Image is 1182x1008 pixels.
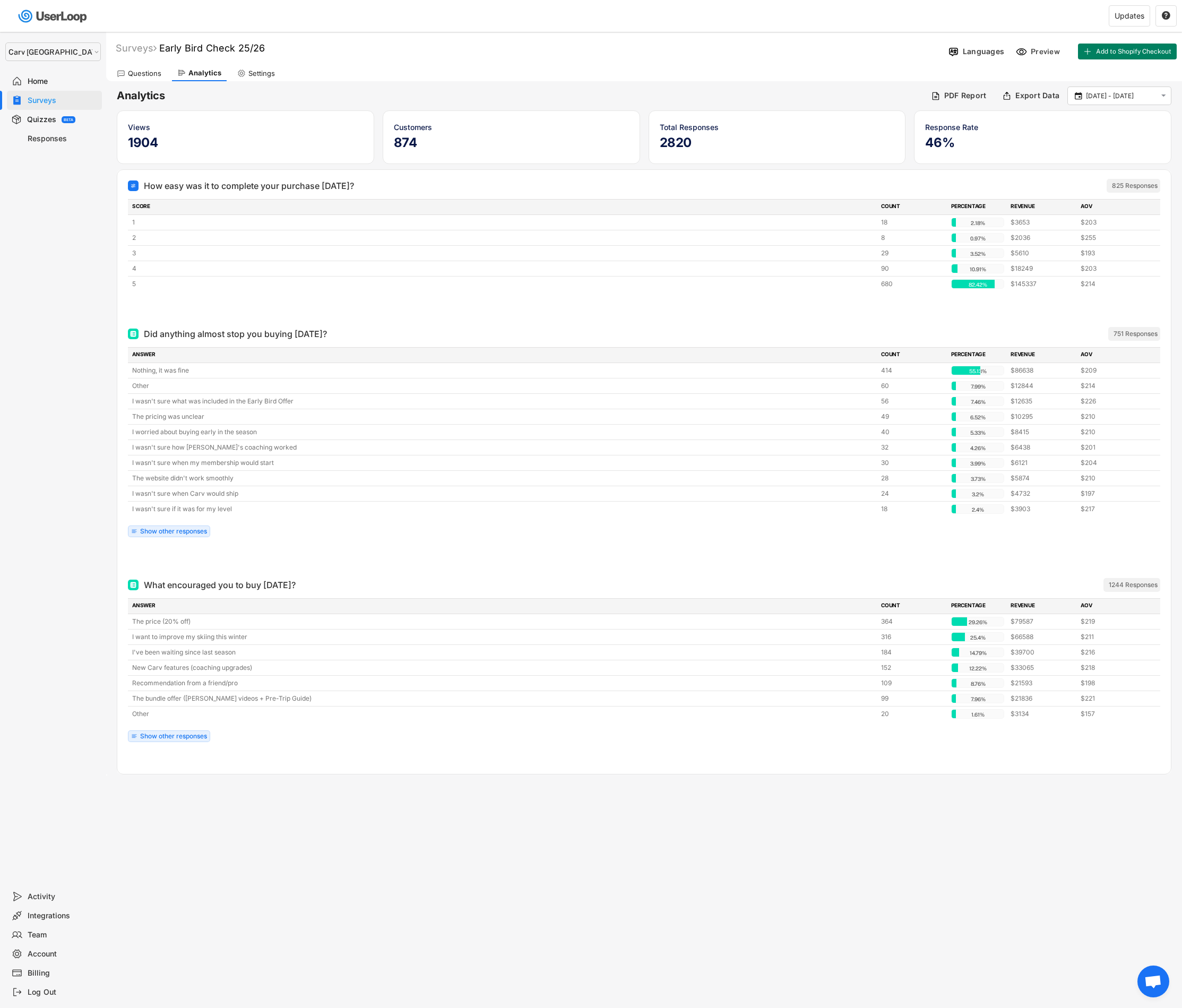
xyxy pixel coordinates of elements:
[132,279,875,289] div: 5
[1161,11,1171,21] button: 
[140,528,207,535] div: Show other responses
[954,694,1003,704] div: 7.96%
[1081,218,1144,227] div: $203
[954,249,1003,259] div: 3.52%
[1081,233,1144,243] div: $255
[27,115,56,125] div: Quizzes
[1011,458,1074,468] div: $6121
[954,397,1003,407] div: 7.46%
[1011,443,1074,452] div: $6438
[954,366,1003,376] div: 55.13%
[660,122,895,133] div: Total Responses
[1081,412,1144,421] div: $210
[1011,473,1074,483] div: $5874
[954,679,1003,688] div: 8.76%
[1075,91,1082,100] text: 
[28,949,98,959] div: Account
[1011,279,1074,289] div: $145337
[954,264,1003,274] div: 10.91%
[954,633,1003,642] div: 25.4%
[1081,202,1144,212] div: AOV
[132,678,875,688] div: Recommendation from a friend/pro
[954,218,1003,228] div: 2.18%
[1162,11,1170,20] text: 
[1011,381,1074,391] div: $12844
[394,135,629,151] h5: 874
[954,505,1003,514] div: 2.4%
[144,179,354,192] div: How easy was it to complete your purchase [DATE]?
[28,911,98,921] div: Integrations
[1081,397,1144,406] div: $226
[132,381,875,391] div: Other
[132,218,875,227] div: 1
[951,202,1004,212] div: PERCENTAGE
[1011,601,1074,611] div: REVENUE
[954,617,1003,627] div: 29.26%
[1011,678,1074,688] div: $21593
[1081,366,1144,375] div: $209
[132,366,875,375] div: Nothing, it was fine
[1011,709,1074,719] div: $3134
[954,443,1003,453] div: 4.26%
[954,648,1003,658] div: 14.79%
[132,397,875,406] div: I wasn't sure what was included in the Early Bird Offer
[881,412,945,421] div: 49
[132,264,875,273] div: 4
[1096,48,1171,55] span: Add to Shopify Checkout
[1081,248,1144,258] div: $193
[1112,182,1158,190] div: 825 Responses
[1011,264,1074,273] div: $18249
[28,968,98,978] div: Billing
[394,122,629,133] div: Customers
[188,68,221,77] div: Analytics
[1011,504,1074,514] div: $3903
[1011,412,1074,421] div: $10295
[132,663,875,673] div: New Carv features (coaching upgrades)
[28,134,98,144] div: Responses
[954,234,1003,243] div: 0.97%
[1011,233,1074,243] div: $2036
[132,233,875,243] div: 2
[132,473,875,483] div: The website didn't work smoothly
[954,412,1003,422] div: 6.52%
[248,69,275,78] div: Settings
[28,76,98,87] div: Home
[130,183,136,189] img: Number Score
[1081,489,1144,498] div: $197
[881,381,945,391] div: 60
[660,135,895,151] h5: 2820
[881,663,945,673] div: 152
[132,648,875,657] div: I've been waiting since last season
[130,331,136,337] img: Multi Select
[128,135,363,151] h5: 1904
[28,892,98,902] div: Activity
[881,473,945,483] div: 28
[1031,47,1063,56] div: Preview
[132,202,875,212] div: SCORE
[881,601,945,611] div: COUNT
[1115,12,1144,20] div: Updates
[159,42,265,54] font: Early Bird Check 25/26
[1081,381,1144,391] div: $214
[881,427,945,437] div: 40
[132,427,875,437] div: I worried about buying early in the season
[1081,648,1144,657] div: $216
[881,489,945,498] div: 24
[1114,330,1158,338] div: 751 Responses
[132,458,875,468] div: I wasn't sure when my membership would start
[132,412,875,421] div: The pricing was unclear
[1011,350,1074,360] div: REVENUE
[1011,248,1074,258] div: $5610
[881,617,945,626] div: 364
[925,135,1160,151] h5: 46%
[117,89,923,103] h6: Analytics
[881,233,945,243] div: 8
[1081,663,1144,673] div: $218
[128,69,161,78] div: Questions
[954,664,1003,673] div: 12.22%
[881,248,945,258] div: 29
[132,694,875,703] div: The bundle offer ([PERSON_NAME] videos + Pre-Trip Guide)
